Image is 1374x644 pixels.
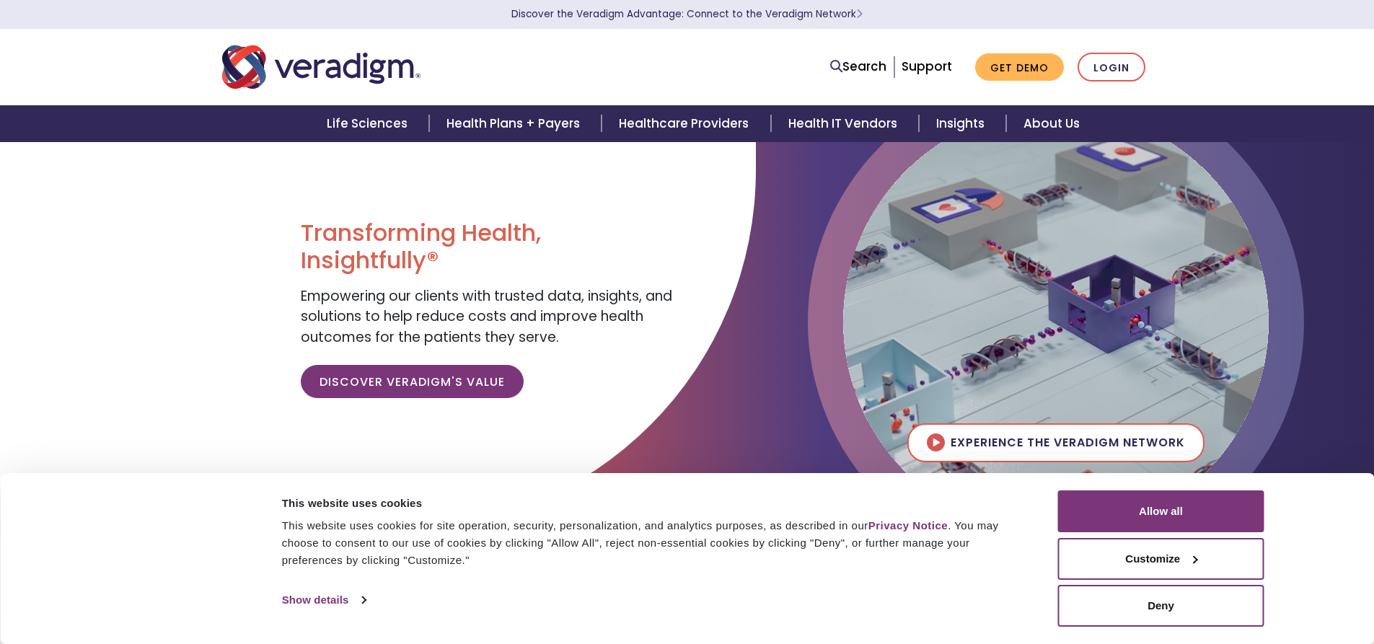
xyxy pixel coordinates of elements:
a: Show details [282,589,366,611]
button: Deny [1058,585,1264,627]
h1: Transforming Health, Insightfully® [301,219,676,275]
a: Insights [919,105,1006,142]
a: Login [1078,53,1145,82]
a: About Us [1006,105,1097,142]
span: Learn More [856,7,863,21]
a: Support [902,58,952,75]
a: Get Demo [975,53,1064,81]
div: This website uses cookies [282,495,1026,512]
a: Health IT Vendors [771,105,919,142]
a: Health Plans + Payers [429,105,602,142]
a: Discover the Veradigm Advantage: Connect to the Veradigm NetworkLearn More [511,7,863,21]
a: Life Sciences [309,105,429,142]
a: Privacy Notice [868,519,948,531]
img: Veradigm logo [222,43,420,91]
span: Empowering our clients with trusted data, insights, and solutions to help reduce costs and improv... [301,286,672,347]
a: Healthcare Providers [602,105,770,142]
button: Allow all [1058,490,1264,532]
button: Customize [1058,538,1264,580]
a: Search [830,57,886,76]
a: Discover Veradigm's Value [301,365,524,398]
div: This website uses cookies for site operation, security, personalization, and analytics purposes, ... [282,517,1026,569]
